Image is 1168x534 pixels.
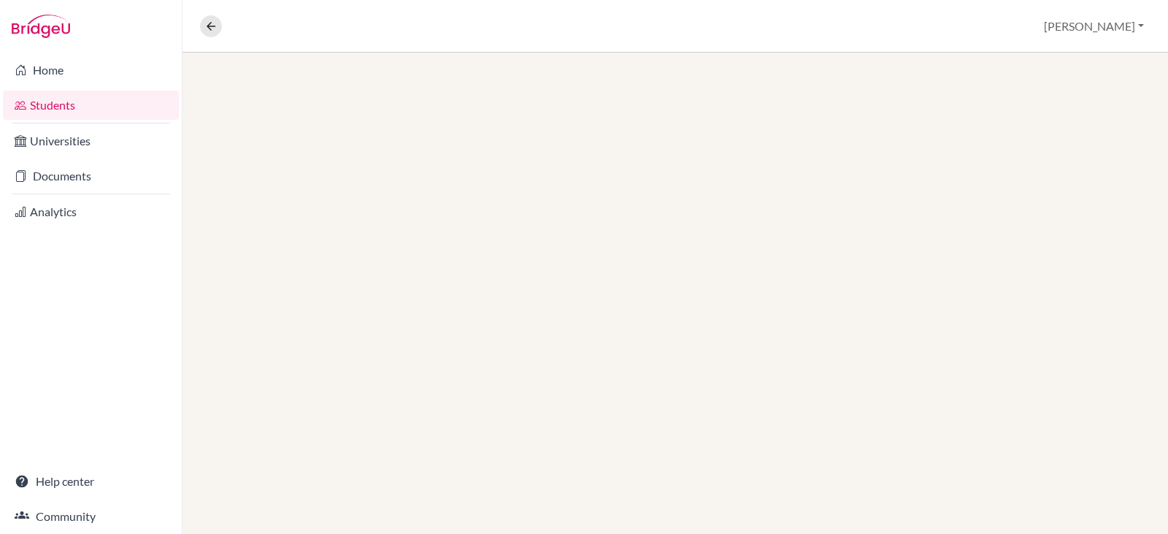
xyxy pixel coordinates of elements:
a: Community [3,502,179,531]
img: Bridge-U [12,15,70,38]
a: Help center [3,467,179,496]
a: Universities [3,126,179,156]
a: Students [3,91,179,120]
button: [PERSON_NAME] [1037,12,1150,40]
a: Analytics [3,197,179,226]
a: Documents [3,161,179,191]
a: Home [3,56,179,85]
